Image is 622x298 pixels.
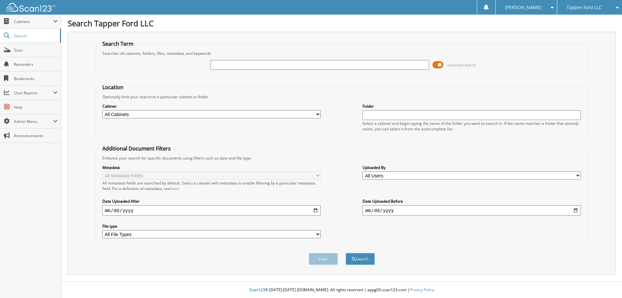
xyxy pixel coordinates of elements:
label: Folder [363,103,581,109]
label: Metadata [102,165,321,170]
span: Scan123 [249,287,265,292]
div: Optionally limit your search to a particular cabinet or folder [99,94,584,100]
input: end [363,205,581,216]
iframe: Chat Widget [590,267,622,298]
span: Tapper Ford LLC [567,6,602,9]
div: Enhance your search for specific documents using filters such as date and file type. [99,155,584,161]
span: Admin Menu [14,119,53,124]
span: Help [14,104,58,110]
legend: Search Term [99,40,137,47]
label: Date Uploaded Before [363,198,581,204]
label: File type [102,223,321,229]
a: here [170,186,179,191]
span: Announcements [14,133,58,138]
h1: Search Tapper Ford LLC [68,18,616,29]
span: [PERSON_NAME] [505,6,541,9]
span: Bookmarks [14,76,58,81]
legend: Additional Document Filters [99,145,174,152]
span: Scan [14,47,58,53]
div: © [DATE]-[DATE] [DOMAIN_NAME]. All rights reserved | appg03-scan123-com | [61,282,622,298]
label: Uploaded By [363,165,581,170]
div: Select a cabinet and begin typing the name of the folder you want to search in. If the name match... [363,121,581,132]
label: Cabinet [102,103,321,109]
button: Search [346,253,375,265]
legend: Location [99,84,127,91]
span: Search [14,33,57,39]
div: Searches all cabinets, folders, files, metadata, and keywords [99,51,584,56]
span: Reminders [14,62,58,67]
button: Clear [309,253,338,265]
a: Privacy Policy [410,287,434,292]
span: User Reports [14,90,53,96]
span: Cabinets [14,19,53,24]
span: Advanced Search [447,63,476,67]
div: All metadata fields are searched by default. Select a cabinet with metadata to enable filtering b... [102,180,321,191]
img: scan123-logo-white.svg [6,3,55,12]
label: Date Uploaded After [102,198,321,204]
input: start [102,205,321,216]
